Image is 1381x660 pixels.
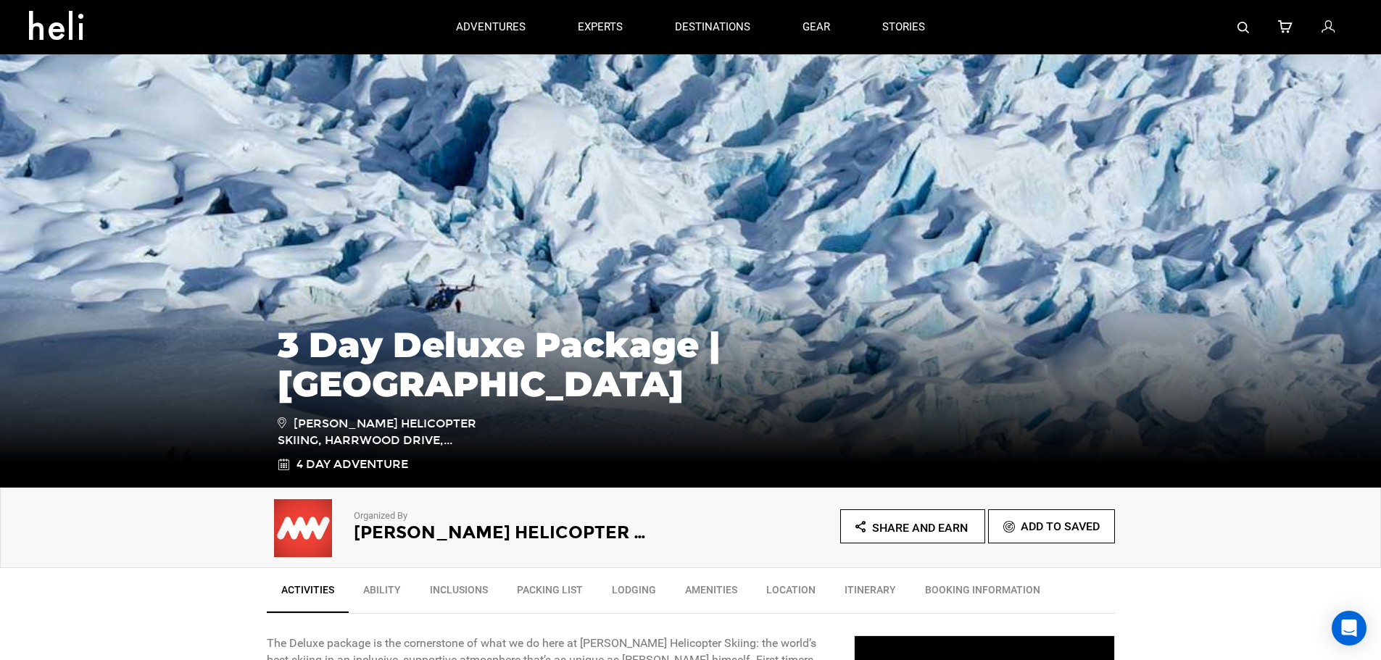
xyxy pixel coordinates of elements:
[675,20,750,35] p: destinations
[278,414,484,449] span: [PERSON_NAME] Helicopter Skiing, Harrwood Drive,...
[911,575,1055,611] a: BOOKING INFORMATION
[578,20,623,35] p: experts
[267,575,349,613] a: Activities
[296,456,408,473] span: 4 Day Adventure
[354,509,651,523] p: Organized By
[830,575,911,611] a: Itinerary
[267,499,339,557] img: aac9bc984fa9d070fb60f2cfeae9c925.jpeg
[1237,22,1249,33] img: search-bar-icon.svg
[354,523,651,542] h2: [PERSON_NAME] Helicopter Skiing
[671,575,752,611] a: Amenities
[597,575,671,611] a: Lodging
[1332,611,1367,646] div: Open Intercom Messenger
[349,575,415,611] a: Ability
[456,20,526,35] p: adventures
[1021,519,1100,533] span: Add To Saved
[415,575,502,611] a: Inclusions
[502,575,597,611] a: Packing List
[278,325,1104,404] h1: 3 Day Deluxe Package | [GEOGRAPHIC_DATA]
[752,575,830,611] a: Location
[872,521,968,535] span: Share and Earn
